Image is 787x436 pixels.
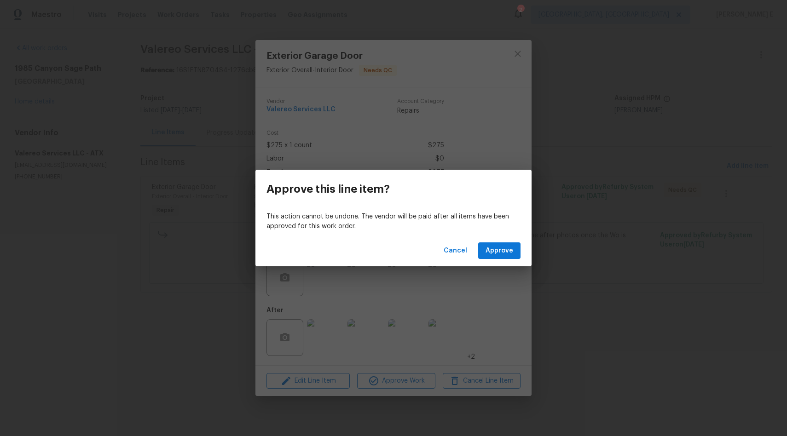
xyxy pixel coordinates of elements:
p: This action cannot be undone. The vendor will be paid after all items have been approved for this... [266,212,521,231]
button: Cancel [440,242,471,259]
h3: Approve this line item? [266,183,390,195]
span: Approve [486,245,513,257]
span: Cancel [444,245,467,257]
button: Approve [478,242,521,259]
